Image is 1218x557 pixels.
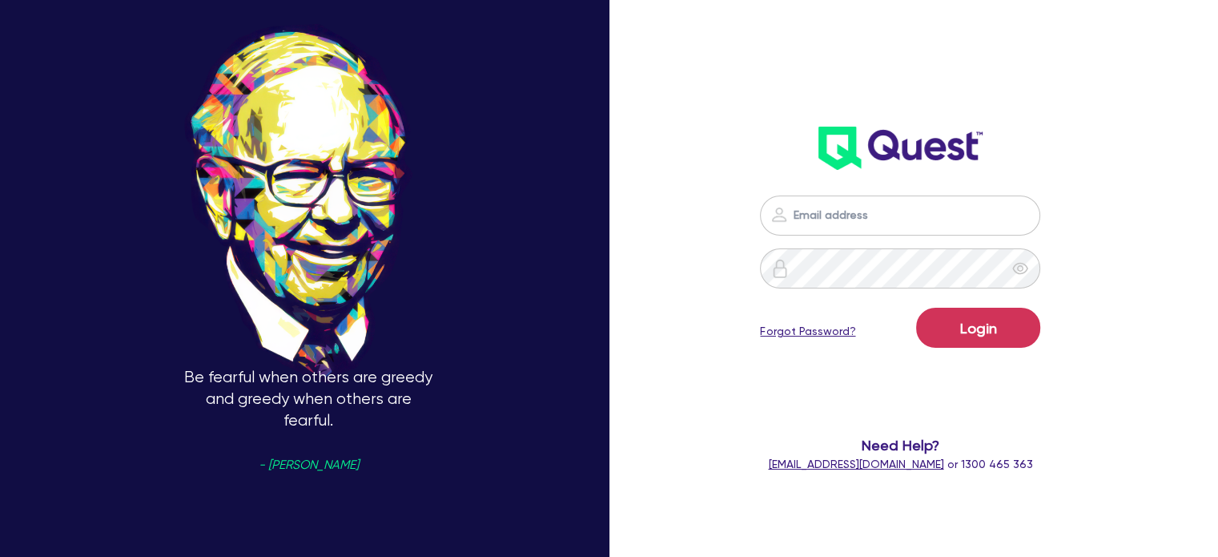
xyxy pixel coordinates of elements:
span: or 1300 465 363 [768,458,1032,470]
img: icon-password [770,259,790,278]
img: wH2k97JdezQIQAAAABJRU5ErkJggg== [818,127,983,170]
span: - [PERSON_NAME] [259,459,359,471]
button: Login [916,308,1040,348]
a: Forgot Password? [760,323,855,340]
span: eye [1012,260,1028,276]
input: Email address [760,196,1040,236]
img: icon-password [770,205,789,224]
span: Need Help? [742,434,1058,456]
a: [EMAIL_ADDRESS][DOMAIN_NAME] [768,458,943,470]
